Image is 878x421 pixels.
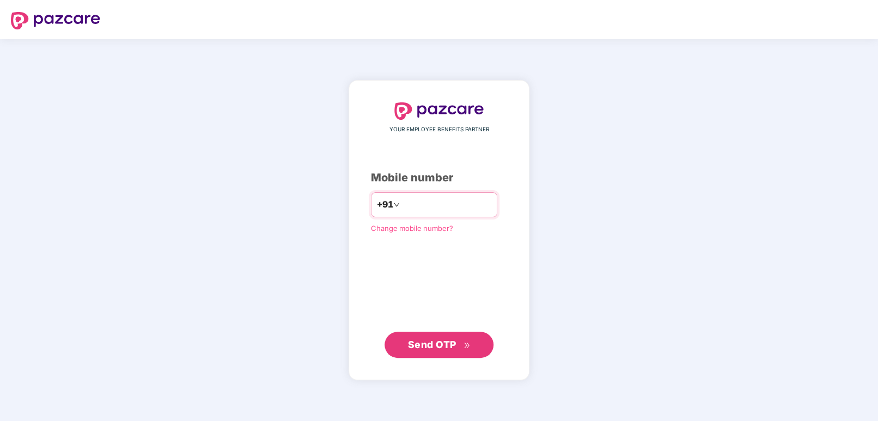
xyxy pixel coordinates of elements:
[385,332,493,358] button: Send OTPdouble-right
[394,102,484,120] img: logo
[377,198,393,211] span: +91
[371,224,453,233] a: Change mobile number?
[464,342,471,349] span: double-right
[408,339,456,350] span: Send OTP
[371,169,507,186] div: Mobile number
[11,12,100,29] img: logo
[393,202,400,208] span: down
[389,125,489,134] span: YOUR EMPLOYEE BENEFITS PARTNER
